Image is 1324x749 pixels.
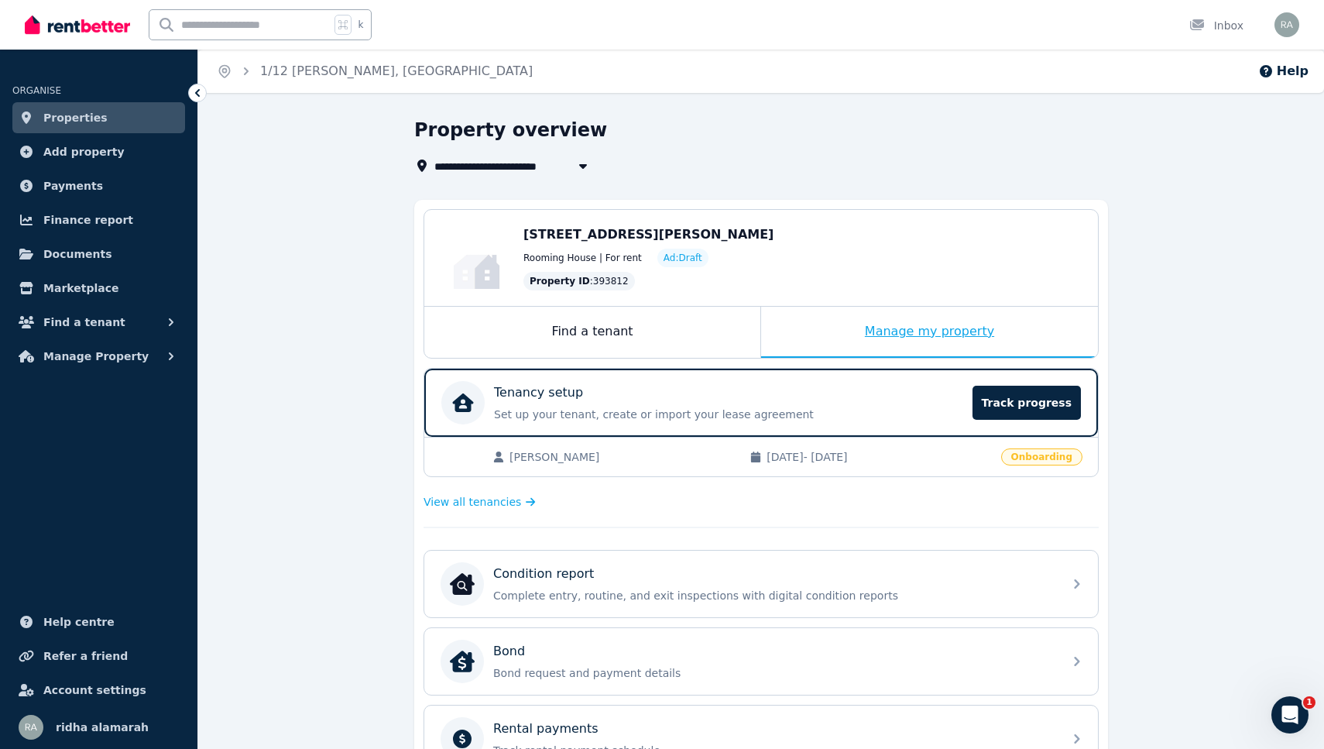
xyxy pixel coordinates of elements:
a: 1/12 [PERSON_NAME], [GEOGRAPHIC_DATA] [260,64,533,78]
img: RentBetter [25,13,130,36]
p: Tenancy setup [494,383,583,402]
span: View all tenancies [424,494,521,510]
span: [PERSON_NAME] [509,449,734,465]
span: [STREET_ADDRESS][PERSON_NAME] [523,227,773,242]
div: Inbox [1189,18,1243,33]
span: Track progress [972,386,1081,420]
img: ridha alamarah [19,715,43,740]
a: Properties [12,102,185,133]
span: Find a tenant [43,313,125,332]
button: Find a tenant [12,307,185,338]
h1: Property overview [414,118,607,143]
span: ORGANISE [12,85,61,96]
span: Ad: Draft [664,252,702,264]
iframe: Intercom live chat [1271,696,1309,734]
a: BondBondBond request and payment details [424,628,1098,695]
span: k [358,19,363,31]
a: Documents [12,239,185,270]
p: Set up your tenant, create or import your lease agreement [494,407,963,422]
a: Finance report [12,204,185,235]
span: Payments [43,177,103,195]
span: Help centre [43,613,115,631]
span: Rooming House | For rent [523,252,642,264]
a: View all tenancies [424,494,536,510]
p: Condition report [493,565,594,583]
span: Marketplace [43,279,118,297]
img: Condition report [450,572,475,596]
span: Manage Property [43,347,149,366]
a: Condition reportCondition reportComplete entry, routine, and exit inspections with digital condit... [424,551,1098,617]
span: Finance report [43,211,133,229]
button: Manage Property [12,341,185,372]
a: Payments [12,170,185,201]
a: Marketplace [12,273,185,304]
div: : 393812 [523,272,635,290]
p: Rental payments [493,720,599,738]
span: Add property [43,143,125,161]
div: Find a tenant [424,307,760,358]
button: Help [1258,62,1309,81]
span: Onboarding [1001,448,1082,466]
span: [DATE] - [DATE] [767,449,991,465]
span: Property ID [530,275,590,287]
a: Tenancy setupSet up your tenant, create or import your lease agreementTrack progress [424,369,1098,437]
span: ridha alamarah [56,718,149,737]
img: ridha alamarah [1274,12,1299,37]
span: Documents [43,245,112,263]
span: 1 [1303,696,1315,709]
nav: Breadcrumb [198,50,551,93]
img: Bond [450,649,475,674]
p: Complete entry, routine, and exit inspections with digital condition reports [493,588,1054,603]
span: Account settings [43,681,146,699]
span: Properties [43,108,108,127]
div: Manage my property [761,307,1098,358]
a: Add property [12,136,185,167]
a: Account settings [12,675,185,706]
a: Help centre [12,606,185,637]
p: Bond request and payment details [493,665,1054,681]
p: Bond [493,642,525,661]
span: Refer a friend [43,647,128,665]
a: Refer a friend [12,641,185,672]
